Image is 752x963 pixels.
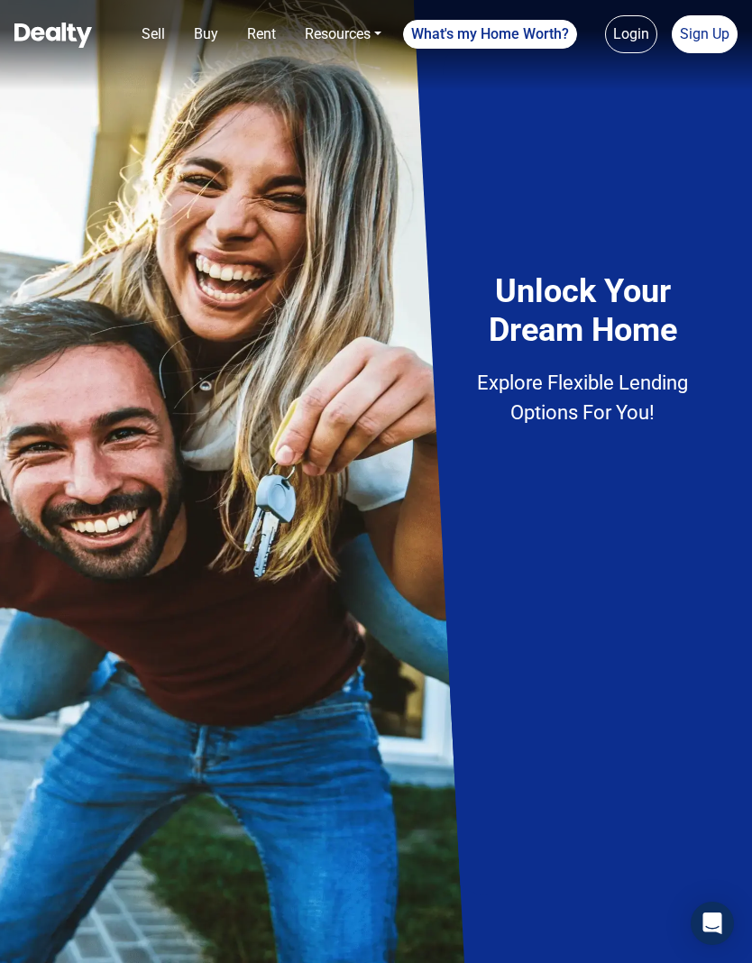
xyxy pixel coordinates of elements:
[298,16,389,52] a: Resources
[470,272,696,350] h4: Unlock Your Dream Home
[691,902,734,945] div: Open Intercom Messenger
[14,23,92,48] img: Dealty - Buy, Sell & Rent Homes
[605,15,657,53] a: Login
[187,16,225,52] a: Buy
[403,20,577,49] a: What's my Home Worth?
[240,16,283,52] a: Rent
[672,15,738,53] a: Sign Up
[470,368,696,427] p: Explore Flexible Lending Options For You!
[134,16,172,52] a: Sell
